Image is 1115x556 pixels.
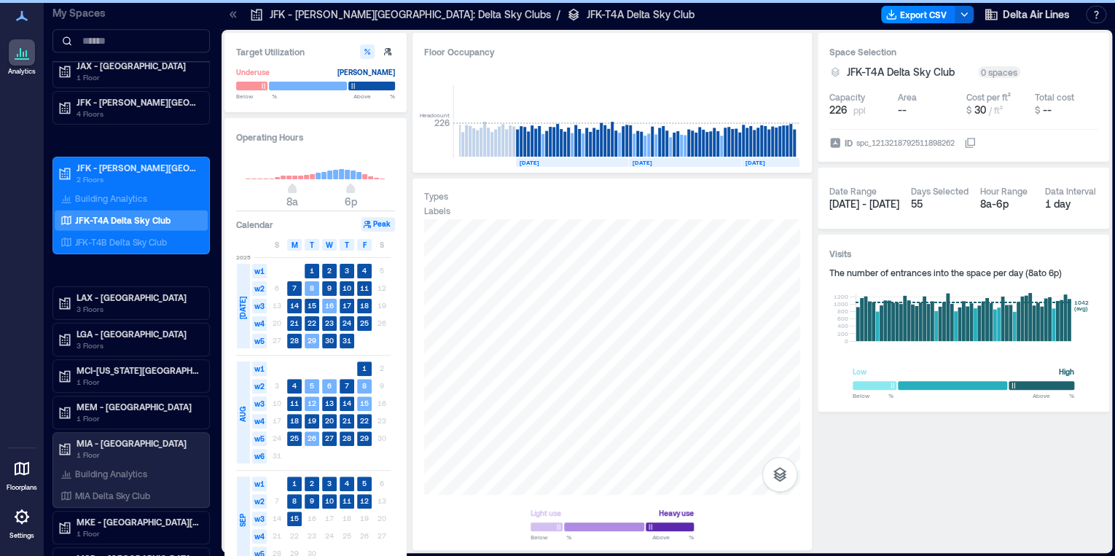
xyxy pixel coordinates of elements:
[327,266,332,275] text: 2
[362,364,367,372] text: 1
[77,401,199,412] p: MEM - [GEOGRAPHIC_DATA]
[77,376,199,388] p: 1 Floor
[290,336,299,345] text: 28
[77,364,199,376] p: MCI-[US_STATE][GEOGRAPHIC_DATA]
[360,416,369,425] text: 22
[343,301,351,310] text: 17
[290,318,299,327] text: 21
[77,328,199,340] p: LGA - [GEOGRAPHIC_DATA]
[286,195,298,208] span: 8a
[587,7,695,22] p: JFK-T4A Delta Sky Club
[424,44,800,59] div: Floor Occupancy
[966,91,1011,103] div: Cost per ft²
[236,253,251,262] span: 2025
[292,479,297,488] text: 1
[847,65,972,79] button: JFK-T4A Delta Sky Club
[343,283,351,292] text: 10
[252,396,267,411] span: w3
[327,479,332,488] text: 3
[343,416,351,425] text: 21
[325,434,334,442] text: 27
[557,7,560,22] p: /
[310,479,314,488] text: 2
[898,103,907,116] span: --
[252,281,267,296] span: w2
[310,283,314,292] text: 8
[1045,197,1098,211] div: 1 day
[974,103,986,116] span: 30
[325,496,334,505] text: 10
[327,381,332,390] text: 6
[75,490,150,501] p: MIA Delta Sky Club
[531,533,571,541] span: Below %
[837,315,848,322] tspan: 600
[343,399,351,407] text: 14
[829,44,1098,59] h3: Space Selection
[833,300,848,308] tspan: 1000
[345,266,349,275] text: 3
[77,71,199,83] p: 1 Floor
[1003,7,1070,22] span: Delta Air Lines
[252,334,267,348] span: w5
[270,7,551,22] p: JFK - [PERSON_NAME][GEOGRAPHIC_DATA]: Delta Sky Clubs
[845,136,853,150] span: ID
[652,533,694,541] span: Above %
[308,301,316,310] text: 15
[829,267,1098,278] div: The number of entrances into the space per day ( 8a to 6p )
[345,381,349,390] text: 7
[290,514,299,522] text: 15
[252,449,267,463] span: w6
[77,162,199,173] p: JFK - [PERSON_NAME][GEOGRAPHIC_DATA]: Delta Sky Clubs
[833,293,848,300] tspan: 1200
[343,336,351,345] text: 31
[360,318,369,327] text: 25
[77,528,199,539] p: 1 Floor
[310,266,314,275] text: 1
[343,434,351,442] text: 28
[77,108,199,120] p: 4 Floors
[77,303,199,315] p: 3 Floors
[980,197,1033,211] div: 8a - 6p
[353,92,395,101] span: Above %
[75,236,167,248] p: JFK-T4B Delta Sky Club
[837,322,848,329] tspan: 400
[337,65,395,79] div: [PERSON_NAME]
[659,506,694,520] div: Heavy use
[237,407,249,422] span: AUG
[343,496,351,505] text: 11
[979,3,1074,26] button: Delta Air Lines
[1035,91,1074,103] div: Total cost
[898,91,917,103] div: Area
[978,66,1020,78] div: 0 spaces
[252,477,267,491] span: w1
[1043,103,1052,116] span: --
[964,137,976,149] button: IDspc_1213218792511898262
[345,195,357,208] span: 6p
[310,239,314,251] span: T
[362,381,367,390] text: 8
[237,297,249,319] span: [DATE]
[75,214,171,226] p: JFK-T4A Delta Sky Club
[531,506,561,520] div: Light use
[8,67,36,76] p: Analytics
[424,190,448,202] div: Types
[360,434,369,442] text: 29
[252,529,267,544] span: w4
[1059,364,1074,379] div: High
[325,416,334,425] text: 20
[911,197,969,211] div: 55
[252,414,267,428] span: w4
[361,217,395,232] button: Peak
[77,449,199,461] p: 1 Floor
[236,217,273,232] h3: Calendar
[380,239,384,251] span: S
[325,301,334,310] text: 16
[837,308,848,315] tspan: 800
[4,35,40,80] a: Analytics
[292,381,297,390] text: 4
[911,185,969,197] div: Days Selected
[252,361,267,376] span: w1
[837,329,848,337] tspan: 200
[77,340,199,351] p: 3 Floors
[252,494,267,509] span: w2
